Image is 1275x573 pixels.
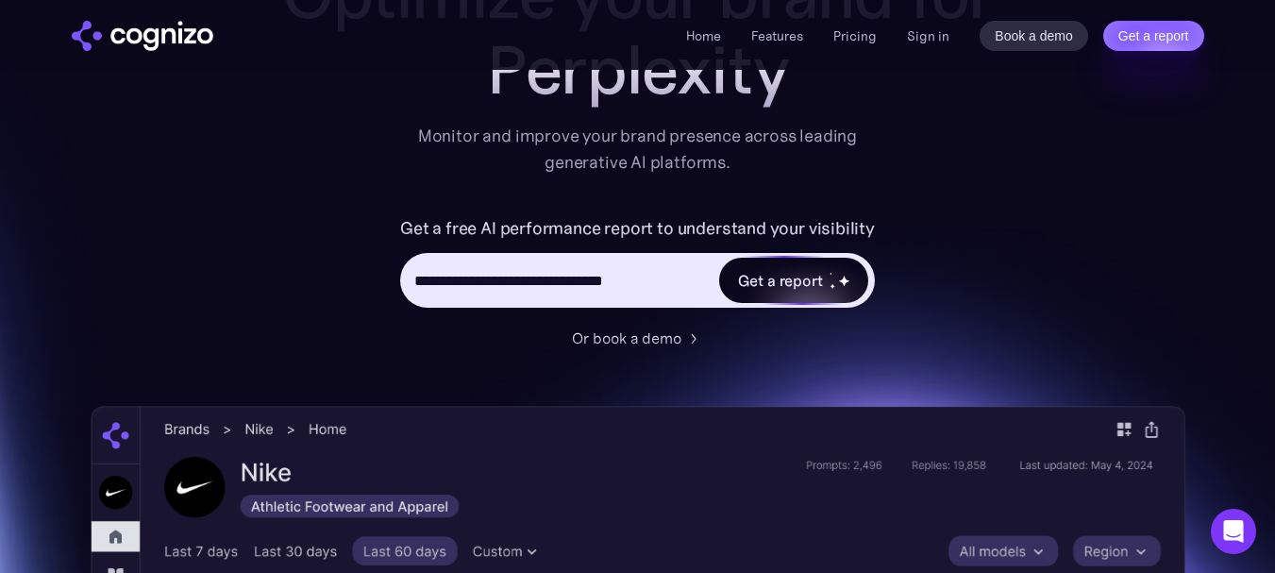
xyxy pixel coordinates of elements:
a: Pricing [833,27,877,44]
img: star [830,272,832,275]
a: Sign in [907,25,949,47]
label: Get a free AI performance report to understand your visibility [400,213,875,244]
img: star [830,283,836,290]
div: Get a report [738,269,823,292]
a: Book a demo [980,21,1088,51]
div: Monitor and improve your brand presence across leading generative AI platforms. [406,123,870,176]
div: Or book a demo [572,327,681,349]
img: cognizo logo [72,21,213,51]
a: home [72,21,213,51]
a: Or book a demo [572,327,704,349]
a: Home [686,27,721,44]
div: Perplexity [260,32,1015,108]
form: Hero URL Input Form [400,213,875,317]
img: star [838,275,850,287]
a: Get a report [1103,21,1204,51]
a: Get a reportstarstarstar [717,256,870,305]
div: Open Intercom Messenger [1211,509,1256,554]
a: Features [751,27,803,44]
